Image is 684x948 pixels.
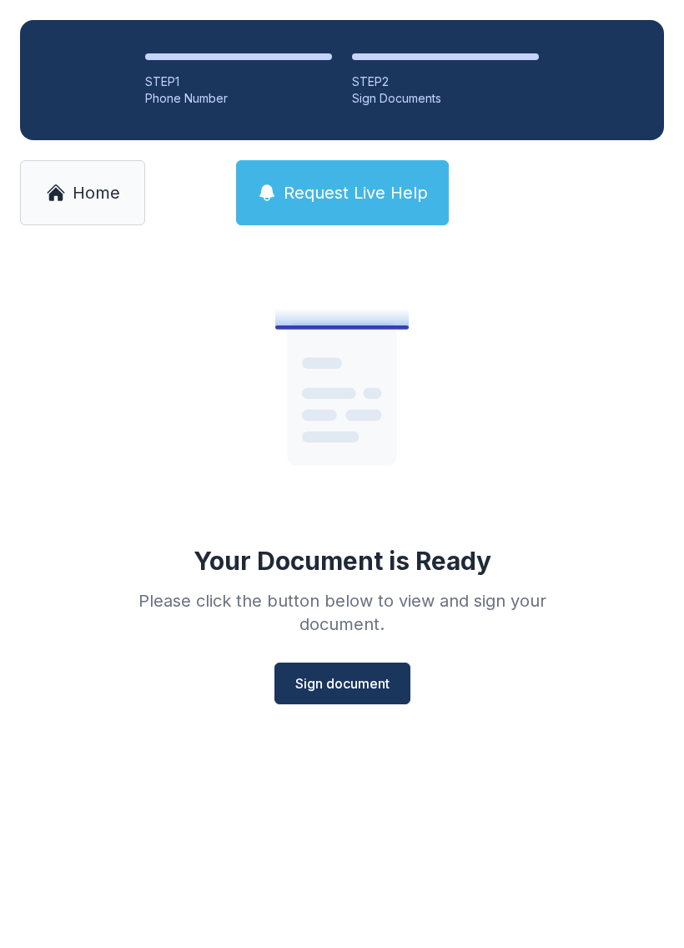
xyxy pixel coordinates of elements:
span: Home [73,181,120,204]
div: Your Document is Ready [194,546,491,576]
span: Sign document [295,673,390,693]
div: Please click the button below to view and sign your document. [102,589,582,636]
span: Request Live Help [284,181,428,204]
div: STEP 1 [145,73,332,90]
div: Phone Number [145,90,332,107]
div: Sign Documents [352,90,539,107]
div: STEP 2 [352,73,539,90]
